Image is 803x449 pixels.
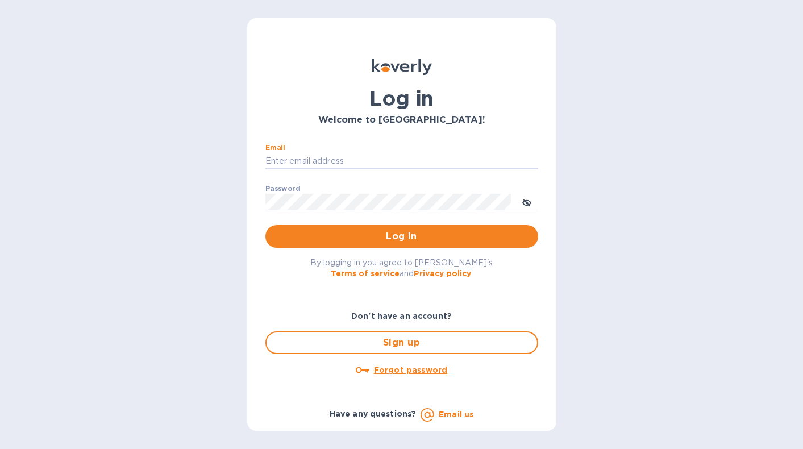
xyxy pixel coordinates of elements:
[439,410,473,419] a: Email us
[265,185,300,192] label: Password
[310,258,493,278] span: By logging in you agree to [PERSON_NAME]'s and .
[265,225,538,248] button: Log in
[331,269,400,278] a: Terms of service
[414,269,471,278] a: Privacy policy
[330,409,417,418] b: Have any questions?
[374,365,447,375] u: Forgot password
[265,115,538,126] h3: Welcome to [GEOGRAPHIC_DATA]!
[515,190,538,213] button: toggle password visibility
[351,311,452,321] b: Don't have an account?
[274,230,529,243] span: Log in
[372,59,432,75] img: Koverly
[265,86,538,110] h1: Log in
[265,331,538,354] button: Sign up
[265,144,285,151] label: Email
[265,153,538,170] input: Enter email address
[276,336,528,350] span: Sign up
